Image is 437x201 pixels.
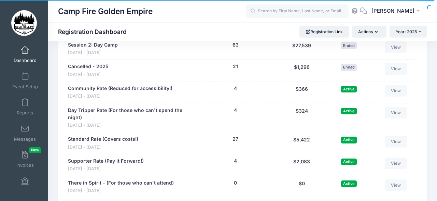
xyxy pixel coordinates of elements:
span: [DATE] - [DATE] [68,166,144,172]
div: $27,539 [277,41,326,56]
span: [DATE] - [DATE] [68,188,174,194]
button: 4 [234,158,237,165]
a: View [385,41,407,53]
input: Search by First Name, Last Name, or Email... [246,4,349,18]
a: Financials [9,174,41,198]
span: Active [341,180,357,187]
span: Messages [14,136,36,142]
a: View [385,85,407,97]
a: View [385,158,407,169]
span: Active [341,86,357,92]
span: Invoices [16,163,34,168]
span: Active [341,137,357,143]
a: There in Spirit - (For those who can't attend) [68,179,174,187]
span: [DATE] - [DATE] [68,50,118,56]
button: 27 [232,136,238,143]
span: New [29,147,41,153]
div: $324 [277,107,326,129]
a: Event Setup [9,69,41,93]
span: Event Setup [12,84,38,90]
span: Year: 2025 [396,29,417,34]
a: Standard Rate (Covers costs!) [68,136,138,143]
div: $1,296 [277,63,326,78]
a: View [385,107,407,118]
a: Registration Link [299,26,349,38]
div: $366 [277,85,326,100]
span: Active [341,108,357,114]
span: Active [341,159,357,165]
span: [DATE] - [DATE] [68,93,172,100]
span: [DATE] - [DATE] [68,72,109,78]
h1: Camp Fire Golden Empire [58,3,153,19]
a: Supporter Rate (Pay it Forward!) [68,158,144,165]
div: $5,422 [277,136,326,150]
div: $0 [277,179,326,194]
a: Day Tripper Rate (For those who can't spend the night) [68,107,190,121]
span: Dashboard [14,58,37,64]
button: 63 [232,41,239,49]
img: Camp Fire Golden Empire [11,10,37,36]
h1: Registration Dashboard [58,28,132,35]
button: [PERSON_NAME] [367,3,427,19]
span: Ended [341,42,357,49]
a: Cancelled - 2025 [68,63,109,70]
a: View [385,136,407,147]
button: 21 [233,63,238,70]
a: InvoicesNew [9,147,41,171]
a: View [385,179,407,191]
div: $2,083 [277,158,326,172]
span: Reports [17,110,33,116]
span: [DATE] - [DATE] [68,144,138,151]
button: Actions [352,26,386,38]
a: View [385,63,407,75]
button: Year: 2025 [390,26,427,38]
button: 4 [234,107,237,114]
a: Community Rate (Reduced for accessibility!) [68,85,172,92]
a: Messages [9,121,41,145]
span: [PERSON_NAME] [371,7,414,15]
button: 4 [234,85,237,92]
a: Dashboard [9,42,41,66]
button: 0 [234,179,237,187]
a: Reports [9,95,41,119]
a: Session 2: Day Camp [68,41,118,49]
span: [DATE] - [DATE] [68,122,190,129]
span: Ended [341,64,357,71]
